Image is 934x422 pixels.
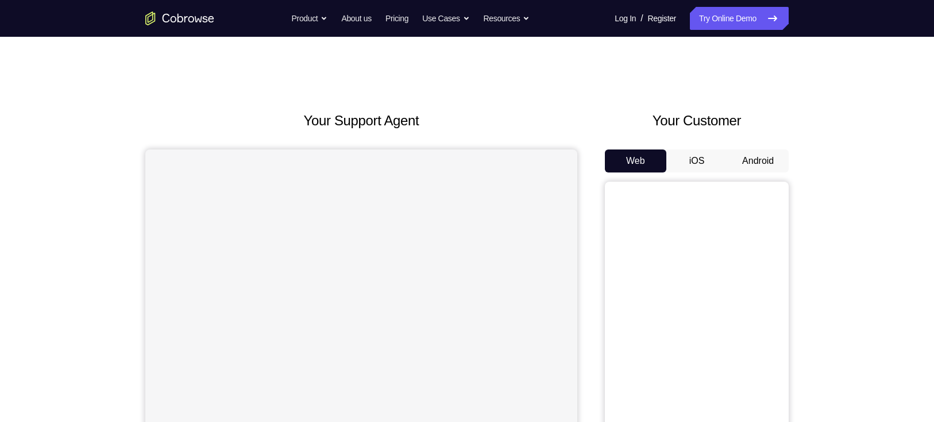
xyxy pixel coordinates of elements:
button: iOS [666,149,728,172]
a: Go to the home page [145,11,214,25]
button: Web [605,149,666,172]
a: Log In [615,7,636,30]
a: Pricing [385,7,408,30]
a: About us [341,7,371,30]
a: Register [648,7,676,30]
h2: Your Support Agent [145,110,577,131]
button: Product [292,7,328,30]
button: Use Cases [422,7,469,30]
button: Android [727,149,789,172]
a: Try Online Demo [690,7,789,30]
button: Resources [484,7,530,30]
span: / [640,11,643,25]
h2: Your Customer [605,110,789,131]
